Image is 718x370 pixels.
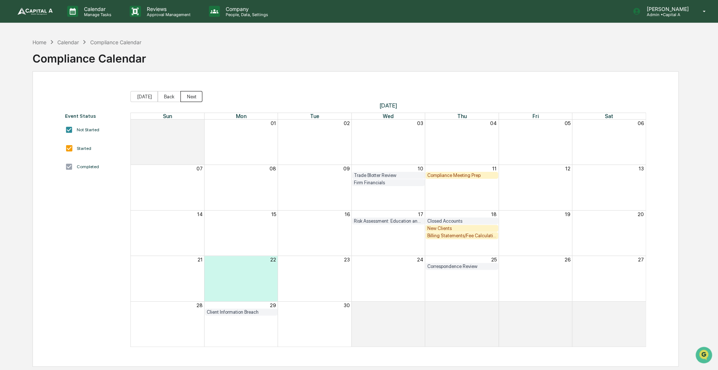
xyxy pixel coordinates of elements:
span: • [61,99,63,105]
button: 16 [345,211,350,217]
button: 10 [418,166,423,171]
button: 19 [565,211,570,217]
button: 24 [417,257,423,263]
div: Event Status [65,113,123,119]
a: 🖐️Preclearance [4,127,50,140]
button: 03 [564,302,570,308]
p: Company [220,6,272,12]
span: Thu [457,113,467,119]
iframe: Open customer support [695,346,714,366]
div: Trade Blotter Review [354,173,423,178]
button: Next [180,91,202,102]
span: [DATE] [130,102,646,109]
span: Wed [383,113,394,119]
button: 12 [565,166,570,171]
div: Start new chat [33,56,120,63]
div: Compliance Meeting Prep [427,173,496,178]
div: Closed Accounts [427,218,496,224]
button: 15 [271,211,276,217]
div: Risk Assessment: Education and Training [354,218,423,224]
span: Data Lookup [15,143,46,151]
span: Attestations [60,129,91,137]
button: [DATE] [130,91,158,102]
a: Powered byPylon [51,161,88,167]
p: Approval Management [141,12,194,17]
button: See all [113,79,133,88]
div: Compliance Calendar [33,46,146,65]
a: 🗄️Attestations [50,127,93,140]
p: [PERSON_NAME] [641,6,692,12]
button: 11 [492,166,497,171]
button: 23 [344,257,350,263]
div: Home [33,39,46,45]
button: 18 [491,211,497,217]
button: 09 [343,166,350,171]
button: 25 [491,257,497,263]
div: Calendar [57,39,79,45]
button: 06 [638,120,644,126]
button: 07 [196,166,203,171]
button: 31 [198,120,203,126]
div: Completed [77,164,99,169]
button: 30 [344,302,350,308]
button: Back [158,91,181,102]
button: 02 [344,120,350,126]
span: Mon [236,113,247,119]
a: 🔎Data Lookup [4,140,49,154]
button: 17 [418,211,423,217]
div: 🗄️ [53,130,59,136]
img: 1746055101610-c473b297-6a78-478c-a979-82029cc54cd1 [7,56,20,69]
button: Start new chat [124,58,133,67]
span: [PERSON_NAME] [23,99,59,105]
button: 04 [490,120,497,126]
div: Client Information Breach [207,309,276,315]
div: Started [77,146,91,151]
span: Tue [310,113,319,119]
button: 01 [271,120,276,126]
button: 02 [490,302,497,308]
div: 🔎 [7,144,13,150]
button: 26 [565,257,570,263]
span: Sat [605,113,613,119]
div: Compliance Calendar [90,39,141,45]
div: Past conversations [7,81,49,87]
button: 08 [270,166,276,171]
button: 21 [198,257,203,263]
button: 14 [197,211,203,217]
button: 28 [196,302,203,308]
button: 22 [270,257,276,263]
div: Month View [130,113,646,347]
p: Manage Tasks [78,12,115,17]
span: Preclearance [15,129,47,137]
div: New Clients [427,226,496,231]
button: 01 [418,302,423,308]
button: 03 [417,120,423,126]
img: logo [18,8,53,15]
span: Fri [532,113,539,119]
div: Billing Statements/Fee Calculations Report [427,233,496,238]
button: 20 [638,211,644,217]
p: Reviews [141,6,194,12]
button: 13 [639,166,644,171]
img: Sigrid Alegria [7,92,19,104]
img: 8933085812038_c878075ebb4cc5468115_72.jpg [15,56,28,69]
button: 05 [565,120,570,126]
span: Sun [163,113,172,119]
p: How can we help? [7,15,133,27]
span: [DATE] [65,99,80,105]
button: 04 [637,302,644,308]
div: Not Started [77,127,99,132]
div: 🖐️ [7,130,13,136]
p: Calendar [78,6,115,12]
button: 29 [270,302,276,308]
p: Admin • Capital A [641,12,692,17]
div: Correspondence Review [427,264,496,269]
span: Pylon [73,161,88,167]
div: We're available if you need us! [33,63,100,69]
button: 27 [638,257,644,263]
div: Firm Financials [354,180,423,185]
p: People, Data, Settings [220,12,272,17]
